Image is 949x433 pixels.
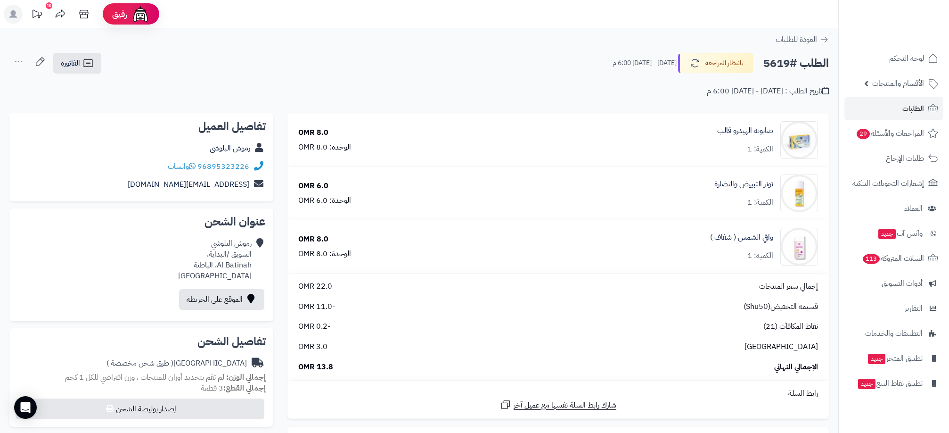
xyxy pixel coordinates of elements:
[763,321,818,332] span: نقاط المكافآت (21)
[298,234,328,245] div: 8.0 OMR
[500,399,616,411] a: شارك رابط السلة نفسها مع عميل آخر
[678,53,753,73] button: بانتظار المراجعة
[863,254,880,264] span: 113
[776,34,817,45] span: العودة للطلبات
[865,327,923,340] span: التطبيقات والخدمات
[714,179,773,190] a: تونر التبييض والنضارة
[747,144,773,155] div: الكمية: 1
[178,238,252,281] div: رموش البلوشي السويق /البداية، Al Batinah، الباطنة [GEOGRAPHIC_DATA]
[885,25,940,45] img: logo-2.png
[298,181,328,192] div: 6.0 OMR
[710,232,773,243] a: واقي الشمس ( شفاف )
[17,121,266,132] h2: تفاصيل العميل
[298,127,328,138] div: 8.0 OMR
[904,202,923,215] span: العملاء
[744,301,818,312] span: قسيمة التخفيض(Shu50)
[872,77,924,90] span: الأقسام والمنتجات
[17,336,266,347] h2: تفاصيل الشحن
[844,222,943,245] a: وآتس آبجديد
[298,281,332,292] span: 22.0 OMR
[759,281,818,292] span: إجمالي سعر المنتجات
[844,147,943,170] a: طلبات الإرجاع
[886,152,924,165] span: طلبات الإرجاع
[61,58,80,69] span: الفاتورة
[226,372,266,383] strong: إجمالي الوزن:
[46,2,52,9] div: 10
[747,250,773,261] div: الكمية: 1
[298,341,327,352] span: 3.0 OMR
[201,383,266,394] small: 3 قطعة
[514,400,616,411] span: شارك رابط السلة نفسها مع عميل آخر
[867,352,923,365] span: تطبيق المتجر
[298,142,351,153] div: الوحدة: 8.0 OMR
[17,216,266,227] h2: عنوان الشحن
[106,358,173,369] span: ( طرق شحن مخصصة )
[131,5,150,24] img: ai-face.png
[882,277,923,290] span: أدوات التسويق
[168,161,196,172] a: واتساب
[857,377,923,390] span: تطبيق نقاط البيع
[905,302,923,315] span: التقارير
[844,97,943,120] a: الطلبات
[291,388,825,399] div: رابط السلة
[844,297,943,320] a: التقارير
[902,102,924,115] span: الطلبات
[763,54,829,73] h2: الطلب #5619
[112,8,127,20] span: رفيق
[877,227,923,240] span: وآتس آب
[862,252,924,265] span: السلات المتروكة
[14,396,37,419] div: Open Intercom Messenger
[65,372,224,383] span: لم تقم بتحديد أوزان للمنتجات ، وزن افتراضي للكل 1 كجم
[844,172,943,195] a: إشعارات التحويلات البنكية
[844,347,943,370] a: تطبيق المتجرجديد
[197,161,249,172] a: 96895323226
[781,175,818,212] img: 1739577595-cm51khrme0n1z01klhcir4seo_WHITING_TONER-01-90x90.jpg
[210,142,250,154] a: رموش البلوشي
[781,121,818,159] img: 1739573119-cm52f9dep0njo01kla0z30oeq_hydro_soap-01-90x90.jpg
[106,358,247,369] div: [GEOGRAPHIC_DATA]
[25,5,49,26] a: تحديثات المنصة
[857,129,870,139] span: 29
[16,399,264,419] button: إصدار بوليصة الشحن
[856,127,924,140] span: المراجعات والأسئلة
[844,322,943,345] a: التطبيقات والخدمات
[613,58,677,68] small: [DATE] - [DATE] 6:00 م
[53,53,101,74] a: الفاتورة
[781,228,818,266] img: 1739579186-cm5165zzs0mp801kl7w679zi8_sunscreen_3-90x90.jpg
[744,341,818,352] span: [GEOGRAPHIC_DATA]
[868,354,885,364] span: جديد
[844,47,943,70] a: لوحة التحكم
[298,321,330,332] span: -0.2 OMR
[844,197,943,220] a: العملاء
[223,383,266,394] strong: إجمالي القطع:
[717,125,773,136] a: صابونة الهيدرو قالب
[774,362,818,373] span: الإجمالي النهائي
[298,362,333,373] span: 13.8 OMR
[844,272,943,295] a: أدوات التسويق
[776,34,829,45] a: العودة للطلبات
[298,195,351,206] div: الوحدة: 6.0 OMR
[844,372,943,395] a: تطبيق نقاط البيعجديد
[747,197,773,208] div: الكمية: 1
[298,249,351,259] div: الوحدة: 8.0 OMR
[179,289,264,310] a: الموقع على الخريطة
[128,179,249,190] a: [EMAIL_ADDRESS][DOMAIN_NAME]
[852,177,924,190] span: إشعارات التحويلات البنكية
[889,52,924,65] span: لوحة التحكم
[844,122,943,145] a: المراجعات والأسئلة29
[858,379,875,389] span: جديد
[707,86,829,97] div: تاريخ الطلب : [DATE] - [DATE] 6:00 م
[878,229,896,239] span: جديد
[844,247,943,270] a: السلات المتروكة113
[298,301,335,312] span: -11.0 OMR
